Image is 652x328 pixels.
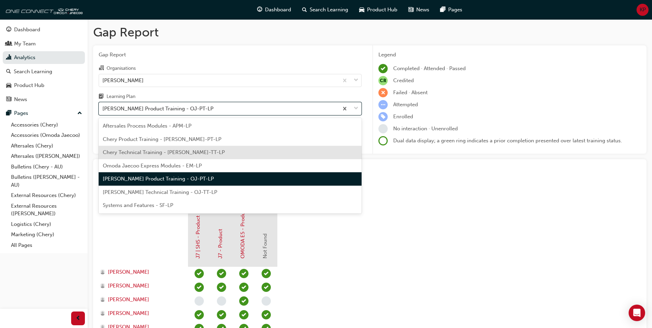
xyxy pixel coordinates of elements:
[103,123,191,129] span: Aftersales Process Modules - APM-LP
[14,96,27,103] div: News
[448,6,462,14] span: Pages
[100,282,181,290] a: [PERSON_NAME]
[310,6,348,14] span: Search Learning
[6,83,11,89] span: car-icon
[195,216,201,259] a: J7 | SHS - Product
[6,97,11,103] span: news-icon
[108,296,149,304] span: [PERSON_NAME]
[8,172,85,190] a: Bulletins ([PERSON_NAME] - AU)
[217,296,226,306] span: learningRecordVerb_NONE-icon
[257,6,262,14] span: guage-icon
[3,23,85,36] a: Dashboard
[195,296,204,306] span: learningRecordVerb_NONE-icon
[6,41,11,47] span: people-icon
[217,310,226,319] span: learningRecordVerb_PASS-icon
[217,229,223,259] a: J7 - Product
[262,310,271,319] span: learningRecordVerb_PASS-icon
[108,309,149,317] span: [PERSON_NAME]
[239,310,248,319] span: learningRecordVerb_PASS-icon
[103,136,221,142] span: Chery Product Training - [PERSON_NAME]-PT-LP
[378,51,641,59] div: Legend
[378,76,388,85] span: null-icon
[297,3,354,17] a: search-iconSearch Learning
[217,269,226,278] span: learningRecordVerb_PASS-icon
[378,124,388,133] span: learningRecordVerb_NONE-icon
[262,233,268,259] span: Not Found
[107,65,136,72] div: Organisations
[378,100,388,109] span: learningRecordVerb_ATTEMPT-icon
[14,109,28,117] div: Pages
[3,79,85,92] a: Product Hub
[103,149,225,155] span: Chery Technical Training - [PERSON_NAME]-TT-LP
[8,229,85,240] a: Marketing (Chery)
[8,201,85,219] a: External Resources ([PERSON_NAME])
[403,3,435,17] a: news-iconNews
[14,40,36,48] div: My Team
[108,282,149,290] span: [PERSON_NAME]
[252,3,297,17] a: guage-iconDashboard
[416,6,429,14] span: News
[3,51,85,64] a: Analytics
[3,107,85,120] button: Pages
[393,77,414,84] span: Credited
[239,283,248,292] span: learningRecordVerb_PASS-icon
[100,296,181,304] a: [PERSON_NAME]
[408,6,413,14] span: news-icon
[8,130,85,141] a: Accessories (Omoda Jaecoo)
[239,296,248,306] span: learningRecordVerb_PASS-icon
[103,202,173,208] span: Systems and Features - SF-LP
[240,208,246,259] a: OMODA E5 - Product
[6,69,11,75] span: search-icon
[3,3,82,17] img: oneconnect
[262,283,271,292] span: learningRecordVerb_PASS-icon
[14,26,40,34] div: Dashboard
[3,65,85,78] a: Search Learning
[100,268,181,276] a: [PERSON_NAME]
[6,55,11,61] span: chart-icon
[77,109,82,118] span: up-icon
[3,93,85,106] a: News
[629,305,645,321] div: Open Intercom Messenger
[108,268,149,276] span: [PERSON_NAME]
[100,309,181,317] a: [PERSON_NAME]
[378,112,388,121] span: learningRecordVerb_ENROLL-icon
[393,113,413,120] span: Enrolled
[393,125,458,132] span: No interaction · Unenrolled
[393,89,428,96] span: Failed · Absent
[99,51,362,59] span: Gap Report
[99,94,104,100] span: learningplan-icon
[6,27,11,33] span: guage-icon
[102,105,213,113] div: [PERSON_NAME] Product Training - OJ-PT-LP
[76,314,81,323] span: prev-icon
[14,81,44,89] div: Product Hub
[640,6,646,14] span: KP
[103,176,214,182] span: [PERSON_NAME] Product Training - OJ-PT-LP
[8,240,85,251] a: All Pages
[195,283,204,292] span: learningRecordVerb_PASS-icon
[107,93,135,100] div: Learning Plan
[435,3,468,17] a: pages-iconPages
[393,101,418,108] span: Attempted
[8,190,85,201] a: External Resources (Chery)
[265,6,291,14] span: Dashboard
[195,269,204,278] span: learningRecordVerb_PASS-icon
[3,37,85,50] a: My Team
[262,296,271,306] span: learningRecordVerb_NONE-icon
[217,283,226,292] span: learningRecordVerb_PASS-icon
[354,76,358,85] span: down-icon
[3,22,85,107] button: DashboardMy TeamAnalyticsSearch LearningProduct HubNews
[393,65,466,72] span: Completed · Attended · Passed
[8,219,85,230] a: Logistics (Chery)
[367,6,397,14] span: Product Hub
[359,6,364,14] span: car-icon
[378,88,388,97] span: learningRecordVerb_FAIL-icon
[8,141,85,151] a: Aftersales (Chery)
[103,189,217,195] span: [PERSON_NAME] Technical Training - OJ-TT-LP
[440,6,445,14] span: pages-icon
[103,163,202,169] span: Omoda Jaecoo Express Modules - EM-LP
[99,65,104,72] span: organisation-icon
[393,138,622,144] span: Dual data display; a green ring indicates a prior completion presented over latest training status.
[8,162,85,172] a: Bulletins (Chery - AU)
